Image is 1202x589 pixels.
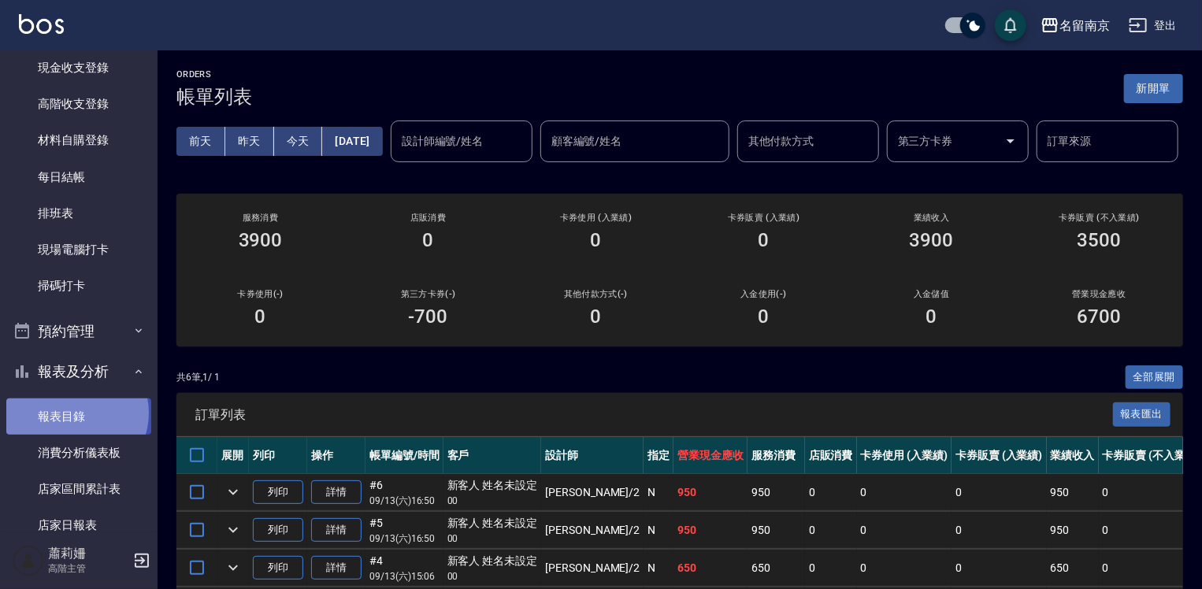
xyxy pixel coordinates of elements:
td: N [644,512,673,549]
h3: 0 [759,229,770,251]
td: 0 [857,550,952,587]
h2: 店販消費 [363,213,493,223]
img: Logo [19,14,64,34]
td: N [644,550,673,587]
h5: 蕭莉姍 [48,546,128,561]
td: #6 [365,474,443,511]
button: 名留南京 [1034,9,1116,42]
th: 業績收入 [1047,437,1099,474]
button: Open [998,128,1023,154]
h3: 3900 [910,229,954,251]
th: 帳單編號/時間 [365,437,443,474]
h2: 其他付款方式(-) [531,289,661,299]
p: 00 [447,532,538,546]
a: 店家區間累計表 [6,471,151,507]
button: 前天 [176,127,225,156]
th: 卡券使用 (入業績) [857,437,952,474]
h2: 卡券使用 (入業績) [531,213,661,223]
th: 卡券販賣 (入業績) [952,437,1047,474]
h2: 卡券販賣 (不入業績) [1034,213,1164,223]
button: [DATE] [322,127,382,156]
button: 昨天 [225,127,274,156]
h3: 0 [926,306,937,328]
td: 0 [952,512,1047,549]
h3: 0 [759,306,770,328]
h3: 0 [591,306,602,328]
p: 高階主管 [48,561,128,576]
a: 排班表 [6,195,151,232]
button: expand row [221,518,245,542]
a: 現金收支登錄 [6,50,151,86]
img: Person [13,545,44,576]
a: 詳情 [311,518,362,543]
td: 950 [748,512,805,549]
h2: 入金儲值 [866,289,996,299]
td: 650 [673,550,748,587]
h2: ORDERS [176,69,252,80]
button: 預約管理 [6,311,151,352]
h3: 0 [423,229,434,251]
div: 名留南京 [1059,16,1110,35]
p: 09/13 (六) 16:50 [369,494,440,508]
a: 詳情 [311,556,362,580]
h3: 0 [591,229,602,251]
button: expand row [221,556,245,580]
td: 950 [673,474,748,511]
a: 詳情 [311,480,362,505]
button: 登出 [1122,11,1183,40]
h3: 6700 [1078,306,1122,328]
a: 新開單 [1124,80,1183,95]
td: #4 [365,550,443,587]
button: expand row [221,480,245,504]
h2: 卡券使用(-) [195,289,325,299]
a: 掃碼打卡 [6,268,151,304]
a: 店家日報表 [6,507,151,543]
td: 950 [1047,512,1099,549]
button: 今天 [274,127,323,156]
th: 客戶 [443,437,542,474]
a: 報表匯出 [1113,406,1171,421]
span: 訂單列表 [195,407,1113,423]
div: 新客人 姓名未設定 [447,515,538,532]
td: 0 [805,512,857,549]
td: [PERSON_NAME] /2 [541,550,644,587]
p: 共 6 筆, 1 / 1 [176,370,220,384]
button: 報表匯出 [1113,402,1171,427]
td: 0 [805,474,857,511]
h2: 第三方卡券(-) [363,289,493,299]
th: 服務消費 [748,437,805,474]
td: 650 [748,550,805,587]
h3: 0 [255,306,266,328]
h2: 入金使用(-) [699,289,829,299]
th: 展開 [217,437,249,474]
button: 列印 [253,480,303,505]
h3: 帳單列表 [176,86,252,108]
button: save [995,9,1026,41]
th: 店販消費 [805,437,857,474]
td: 0 [952,550,1047,587]
button: 全部展開 [1126,365,1184,390]
button: 列印 [253,518,303,543]
th: 操作 [307,437,365,474]
td: [PERSON_NAME] /2 [541,474,644,511]
td: [PERSON_NAME] /2 [541,512,644,549]
th: 列印 [249,437,307,474]
a: 現場電腦打卡 [6,232,151,268]
h3: 3500 [1078,229,1122,251]
td: #5 [365,512,443,549]
td: N [644,474,673,511]
button: 報表及分析 [6,351,151,392]
div: 新客人 姓名未設定 [447,477,538,494]
button: 列印 [253,556,303,580]
a: 材料自購登錄 [6,122,151,158]
p: 09/13 (六) 15:06 [369,569,440,583]
button: 新開單 [1124,74,1183,103]
td: 0 [857,474,952,511]
td: 0 [805,550,857,587]
th: 指定 [644,437,673,474]
a: 高階收支登錄 [6,86,151,122]
td: 0 [857,512,952,549]
td: 650 [1047,550,1099,587]
p: 00 [447,569,538,583]
p: 00 [447,494,538,508]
